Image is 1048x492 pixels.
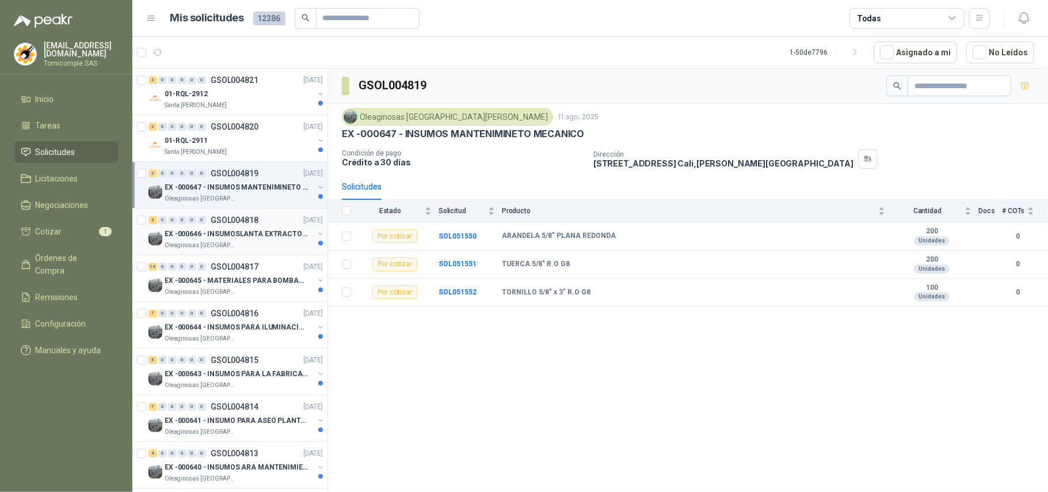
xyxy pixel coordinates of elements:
[168,449,177,457] div: 0
[148,120,325,157] a: 3 0 0 0 0 0 GSOL004820[DATE] Company Logo01-RQL-2911Santa [PERSON_NAME]
[211,123,258,131] p: GSOL004820
[165,462,308,473] p: EX -000640 - INSUMOS ARA MANTENIMIENTO MECANICO
[857,12,881,25] div: Todas
[188,123,196,131] div: 0
[178,403,186,411] div: 0
[188,263,196,271] div: 0
[14,14,73,28] img: Logo peakr
[168,76,177,84] div: 0
[158,169,167,177] div: 0
[148,263,157,271] div: 14
[148,418,162,432] img: Company Logo
[188,449,196,457] div: 0
[165,474,237,483] p: Oleaginosas [GEOGRAPHIC_DATA][PERSON_NAME]
[44,41,119,58] p: [EMAIL_ADDRESS][DOMAIN_NAME]
[790,43,864,62] div: 1 - 50 de 7796
[253,12,285,25] span: 12386
[342,180,382,193] div: Solicitudes
[14,339,119,361] a: Manuales y ayuda
[168,169,177,177] div: 0
[158,403,167,411] div: 0
[165,135,208,146] p: 01-RQL-2911
[168,123,177,131] div: 0
[439,288,477,296] b: SOL051552
[372,229,417,243] div: Por cotizar
[14,43,36,65] img: Company Logo
[148,73,325,110] a: 3 0 0 0 0 0 GSOL004821[DATE] Company Logo01-RQL-2912Santa [PERSON_NAME]
[165,381,237,390] p: Oleaginosas [GEOGRAPHIC_DATA][PERSON_NAME]
[197,76,206,84] div: 0
[36,93,54,105] span: Inicio
[211,449,258,457] p: GSOL004813
[36,146,75,158] span: Solicitudes
[148,260,325,297] a: 14 0 0 0 0 0 GSOL004817[DATE] Company LogoEX -000645 - MATERIALES PARA BOMBAS STANDBY PLANTAOleag...
[1002,207,1025,215] span: # COTs
[372,285,417,299] div: Por cotizar
[188,169,196,177] div: 0
[148,356,157,364] div: 5
[1002,287,1034,298] b: 0
[36,317,86,330] span: Configuración
[211,403,258,411] p: GSOL004814
[148,123,157,131] div: 3
[14,286,119,308] a: Remisiones
[439,232,477,240] b: SOL051550
[148,185,162,199] img: Company Logo
[593,150,853,158] p: Dirección
[99,227,112,236] span: 1
[165,241,237,250] p: Oleaginosas [GEOGRAPHIC_DATA][PERSON_NAME]
[178,356,186,364] div: 0
[168,263,177,271] div: 0
[892,200,978,222] th: Cantidad
[188,356,196,364] div: 0
[502,260,570,269] b: TUERCA 5/8" R.O G8
[148,166,325,203] a: 3 0 0 0 0 0 GSOL004819[DATE] Company LogoEX -000647 - INSUMOS MANTENIMINETO MECANICOOleaginosas [...
[148,325,162,339] img: Company Logo
[303,448,323,459] p: [DATE]
[211,76,258,84] p: GSOL004821
[439,260,477,268] a: SOL051551
[148,138,162,152] img: Company Logo
[303,355,323,366] p: [DATE]
[558,112,599,123] p: 11 ago, 2025
[148,278,162,292] img: Company Logo
[178,123,186,131] div: 0
[211,309,258,317] p: GSOL004816
[148,446,325,483] a: 4 0 0 0 0 0 GSOL004813[DATE] Company LogoEX -000640 - INSUMOS ARA MANTENIMIENTO MECANICOOleaginos...
[148,403,157,411] div: 7
[168,309,177,317] div: 0
[168,356,177,364] div: 0
[158,309,167,317] div: 0
[359,77,428,94] h3: GSOL004819
[165,89,208,100] p: 01-RQL-2912
[165,229,308,240] p: EX -000646 - INSUMOSLANTA EXTRACTORA
[148,372,162,385] img: Company Logo
[1002,231,1034,242] b: 0
[148,353,325,390] a: 5 0 0 0 0 0 GSOL004815[DATE] Company LogoEX -000643 - INSUMOS PARA LA FABRICACION DE PLATAFOleagi...
[148,92,162,105] img: Company Logo
[502,232,616,241] b: ARANDELA 5/8" PLANA REDONDA
[148,76,157,84] div: 3
[439,207,486,215] span: Solicitud
[502,200,892,222] th: Producto
[439,200,502,222] th: Solicitud
[158,356,167,364] div: 0
[188,309,196,317] div: 0
[165,275,308,286] p: EX -000645 - MATERIALES PARA BOMBAS STANDBY PLANTA
[36,291,78,304] span: Remisiones
[303,402,323,412] p: [DATE]
[178,76,186,84] div: 0
[966,41,1034,63] button: No Leídos
[892,283,971,293] b: 100
[892,227,971,236] b: 200
[36,172,78,185] span: Licitaciones
[188,216,196,224] div: 0
[158,76,167,84] div: 0
[14,115,119,137] a: Tareas
[978,200,1002,222] th: Docs
[303,122,323,133] p: [DATE]
[344,111,357,123] img: Company Logo
[914,264,950,274] div: Unidades
[893,82,901,90] span: search
[211,356,258,364] p: GSOL004815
